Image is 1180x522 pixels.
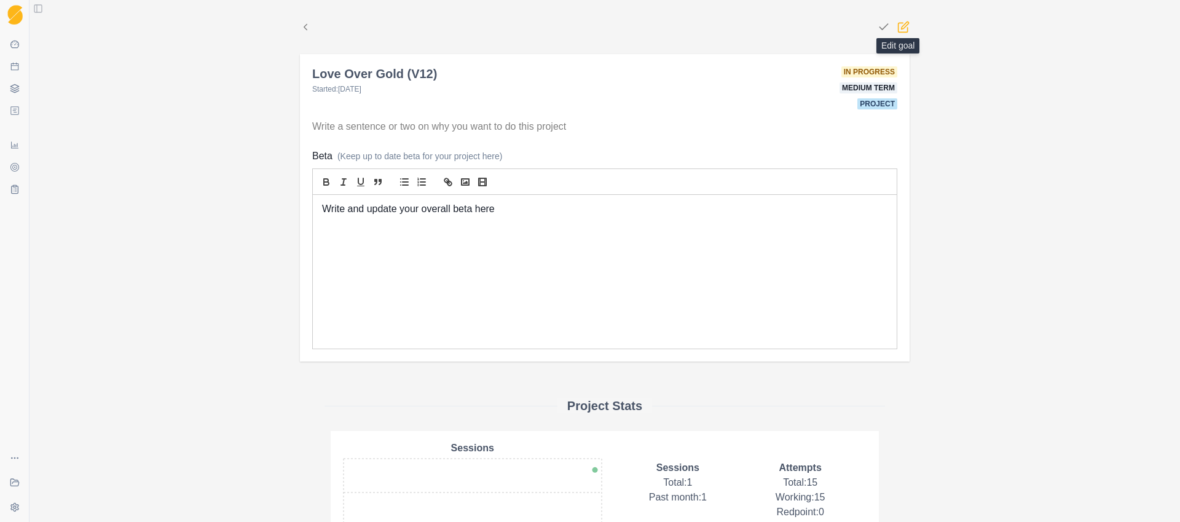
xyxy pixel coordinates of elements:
p: Attempts [779,461,821,475]
img: Logo [7,5,23,25]
button: list: bullet [396,175,413,189]
span: In progress [841,66,897,77]
button: image [457,175,474,189]
div: Total: 15 [783,475,817,490]
button: underline [352,175,369,189]
button: list: ordered [413,175,430,189]
button: blockquote [369,175,387,189]
a: Logo [5,5,25,25]
label: Beta [312,149,890,164]
p: Write and update your overall beta here [322,202,887,216]
p: Write a sentence or two on why you want to do this project [312,119,897,134]
span: Project [857,98,897,109]
div: Total: 1 [663,475,692,490]
div: Past month: 1 [649,490,707,505]
h2: Project Stats [567,398,642,413]
p: Sessions [656,461,699,475]
p: Sessions [340,441,605,456]
button: bold [318,175,335,189]
button: video [474,175,491,189]
span: Medium term [840,82,897,93]
button: link [439,175,457,189]
button: Settings [5,497,25,517]
span: Started: [DATE] [312,85,361,93]
div: Redpoint: 0 [776,505,824,520]
h2: Love Over Gold (V12) [312,66,437,81]
span: (Keep up to date beta for your project here) [337,150,503,163]
div: Working: 15 [776,490,825,505]
button: italic [335,175,352,189]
